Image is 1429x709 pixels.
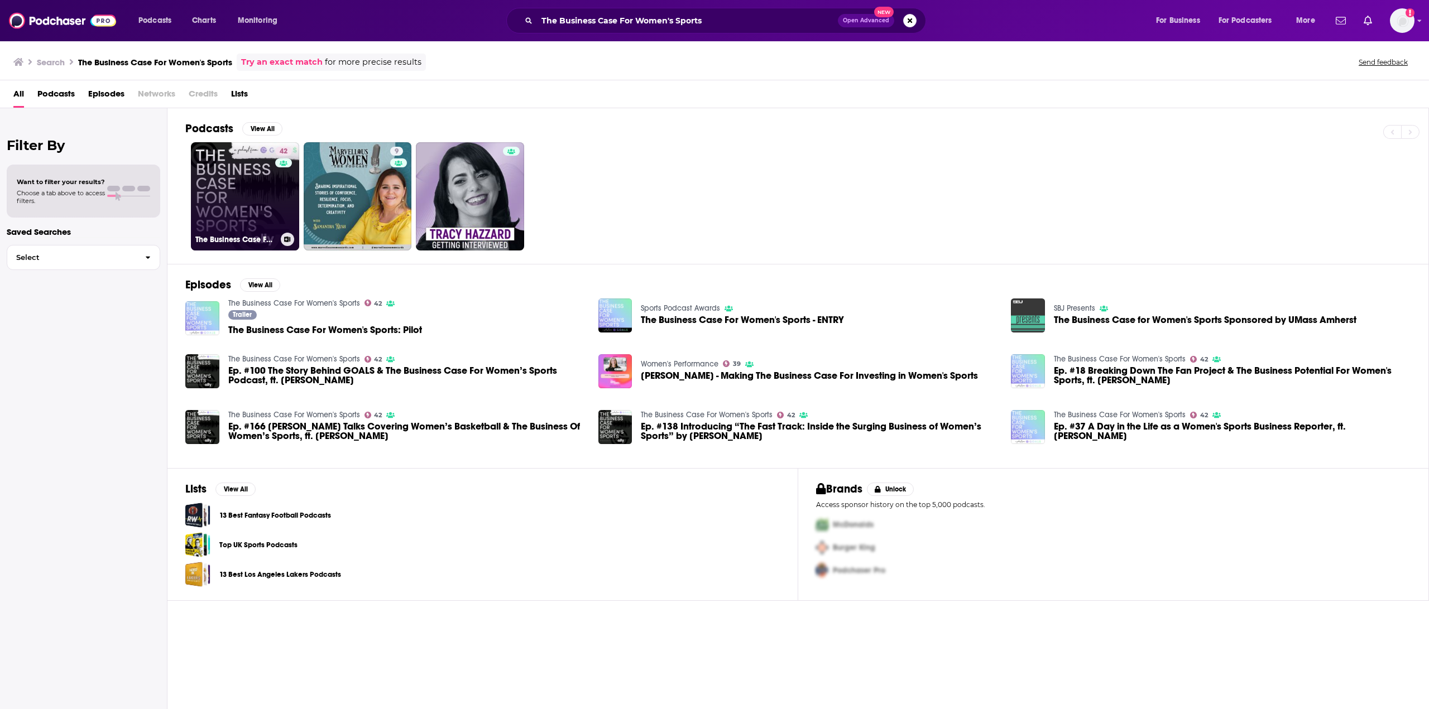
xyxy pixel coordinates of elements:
button: View All [242,122,282,136]
h3: Search [37,57,65,67]
input: Search podcasts, credits, & more... [537,12,838,30]
img: Podchaser - Follow, Share and Rate Podcasts [9,10,116,31]
a: Women's Performance [641,359,718,369]
span: Logged in as JFarrellPR [1390,8,1414,33]
a: The Business Case for Women's Sports Sponsored by UMass Amherst [1054,315,1356,325]
button: Unlock [867,483,914,496]
img: Caroline Fitzgerald - Making The Business Case For Investing in Women's Sports [598,354,632,388]
span: Want to filter your results? [17,178,105,186]
p: Saved Searches [7,226,160,237]
span: for more precise results [325,56,421,69]
span: Ep. #37 A Day in the Life as a Women's Sports Business Reporter, ft. [PERSON_NAME] [1054,422,1411,441]
span: 42 [1200,357,1208,362]
span: 9 [395,146,399,157]
span: Ep. #138 Introducing “The Fast Track: Inside the Surging Business of Women’s Sports” by [PERSON_N... [641,422,998,441]
img: Ep. #18 Breaking Down The Fan Project & The Business Potential For Women's Sports, ft. Angela Rug... [1011,354,1045,388]
a: Sports Podcast Awards [641,303,720,313]
a: Ep. #100 The Story Behind GOALS & The Business Case For Women’s Sports Podcast, ft. Caroline Fitz... [228,366,585,385]
a: 42 [1190,412,1208,418]
h2: Podcasts [185,122,233,136]
a: Ep. #18 Breaking Down The Fan Project & The Business Potential For Women's Sports, ft. Angela Rug... [1054,366,1411,385]
span: More [1296,13,1315,28]
span: Ep. #166 [PERSON_NAME] Talks Covering Women’s Basketball & The Business Of Women’s Sports, ft. [P... [228,422,585,441]
a: Ep. #166 Jordan Robinson Talks Covering Women’s Basketball & The Business Of Women’s Sports, ft. ... [228,422,585,441]
img: The Business Case For Women's Sports: Pilot [185,301,219,335]
img: Second Pro Logo [812,536,833,559]
span: For Podcasters [1219,13,1272,28]
h3: The Business Case For Women's Sports [195,235,276,244]
a: Podcasts [37,85,75,108]
button: open menu [131,12,186,30]
span: Monitoring [238,13,277,28]
a: Charts [185,12,223,30]
a: 13 Best Los Angeles Lakers Podcasts [219,568,341,581]
a: The Business Case For Women's Sports [228,298,360,308]
span: 13 Best Fantasy Football Podcasts [185,503,210,528]
button: Open AdvancedNew [838,14,894,27]
a: SBJ Presents [1054,303,1095,313]
span: 42 [374,301,382,306]
span: McDonalds [833,520,874,529]
button: open menu [230,12,292,30]
a: Top UK Sports Podcasts [185,532,210,557]
img: First Pro Logo [812,513,833,536]
a: Ep. #37 A Day in the Life as a Women's Sports Business Reporter, ft. Amanda Christovich [1011,410,1045,444]
img: User Profile [1390,8,1414,33]
button: open menu [1288,12,1329,30]
span: The Business Case For Women's Sports - ENTRY [641,315,844,325]
span: Trailer [233,311,252,318]
h2: Filter By [7,137,160,153]
button: open menu [1211,12,1288,30]
button: View All [215,483,256,496]
span: 39 [733,361,741,366]
img: Ep. #166 Jordan Robinson Talks Covering Women’s Basketball & The Business Of Women’s Sports, ft. ... [185,410,219,444]
span: Open Advanced [843,18,889,23]
button: Send feedback [1355,57,1411,67]
span: Ep. #100 The Story Behind GOALS & The Business Case For Women’s Sports Podcast, ft. [PERSON_NAME] [228,366,585,385]
a: 42 [275,147,292,156]
a: The Business Case For Women's Sports [1054,410,1186,419]
a: Show notifications dropdown [1331,11,1350,30]
span: Select [7,254,136,261]
div: Search podcasts, credits, & more... [517,8,937,33]
a: EpisodesView All [185,278,280,292]
a: 42 [1190,356,1208,363]
img: Ep. #100 The Story Behind GOALS & The Business Case For Women’s Sports Podcast, ft. Caroline Fitz... [185,354,219,388]
a: Episodes [88,85,124,108]
a: 9 [390,147,403,156]
span: For Business [1156,13,1200,28]
p: Access sponsor history on the top 5,000 podcasts. [816,500,1411,509]
a: 13 Best Fantasy Football Podcasts [219,509,331,522]
a: 9 [304,142,412,250]
a: Ep. #138 Introducing “The Fast Track: Inside the Surging Business of Women’s Sports” by Jane McManus [641,422,998,441]
a: All [13,85,24,108]
span: Choose a tab above to access filters. [17,189,105,205]
button: Show profile menu [1390,8,1414,33]
span: Charts [192,13,216,28]
button: open menu [1148,12,1214,30]
span: New [874,7,894,17]
img: Ep. #138 Introducing “The Fast Track: Inside the Surging Business of Women’s Sports” by Jane McManus [598,410,632,444]
a: The Business Case For Women's Sports: Pilot [228,325,422,335]
a: 13 Best Los Angeles Lakers Podcasts [185,562,210,587]
img: Third Pro Logo [812,559,833,582]
span: Ep. #18 Breaking Down The Fan Project & The Business Potential For Women's Sports, ft. [PERSON_NAME] [1054,366,1411,385]
span: 42 [374,357,382,362]
span: Lists [231,85,248,108]
span: Burger King [833,543,875,552]
img: The Business Case For Women's Sports - ENTRY [598,298,632,332]
a: 42 [365,356,382,363]
a: The Business Case for Women's Sports Sponsored by UMass Amherst [1011,298,1045,332]
a: 39 [723,360,741,367]
a: Try an exact match [241,56,323,69]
